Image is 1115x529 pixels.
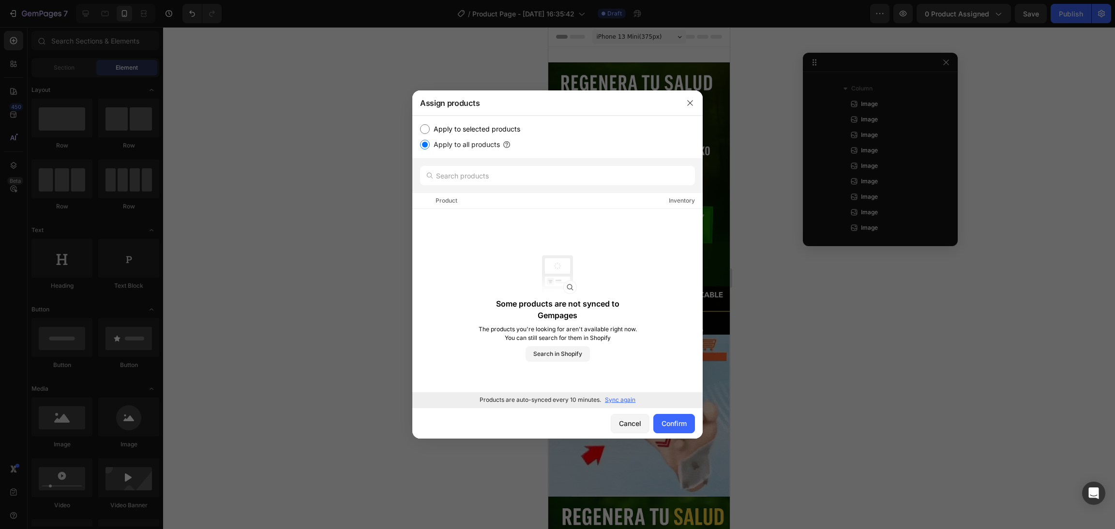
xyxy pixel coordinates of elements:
[48,5,114,15] span: iPhone 13 Mini ( 375 px)
[538,255,577,294] img: empty state illustration
[605,396,635,404] p: Sync again
[412,116,703,408] div: />
[533,350,582,358] span: Search in Shopify
[430,123,520,135] label: Apply to selected products
[430,139,500,150] label: Apply to all products
[653,414,695,433] button: Confirm
[478,325,638,342] p: The products you're looking for aren't available right now. You can still search for them in Shopify
[436,196,457,206] div: Product
[611,414,649,433] button: Cancel
[420,166,695,185] input: Search products
[526,346,590,362] button: Search in Shopify
[478,298,638,321] p: Some products are not synced to Gempages
[1082,482,1105,505] div: Open Intercom Messenger
[480,396,601,404] p: Products are auto-synced every 10 minutes.
[669,196,695,206] div: Inventory
[662,418,687,428] div: Confirm
[412,90,678,116] div: Assign products
[619,418,641,428] div: Cancel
